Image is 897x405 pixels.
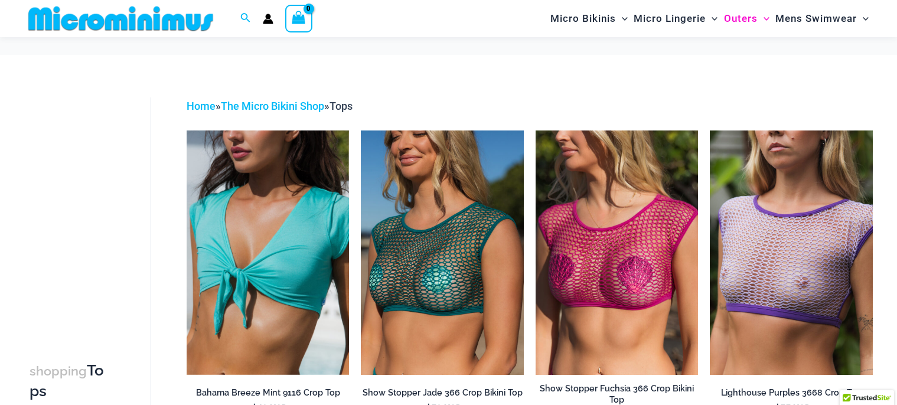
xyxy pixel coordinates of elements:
[361,387,524,399] h2: Show Stopper Jade 366 Crop Bikini Top
[30,364,87,378] span: shopping
[721,4,772,34] a: OutersMenu ToggleMenu Toggle
[285,5,312,32] a: View Shopping Cart, empty
[616,4,628,34] span: Menu Toggle
[361,130,524,374] a: Show Stopper Jade 366 Top 5007 pants 09Show Stopper Jade 366 Top 5007 pants 12Show Stopper Jade 3...
[187,100,216,112] a: Home
[710,130,873,374] img: Lighthouse Purples 3668 Crop Top 01
[330,100,353,112] span: Tops
[857,4,869,34] span: Menu Toggle
[536,130,699,374] a: Show Stopper Fuchsia 366 Top 5007 pants 08Show Stopper Fuchsia 366 Top 5007 pants 11Show Stopper ...
[187,100,353,112] span: » »
[550,4,616,34] span: Micro Bikinis
[547,4,631,34] a: Micro BikinisMenu ToggleMenu Toggle
[710,130,873,374] a: Lighthouse Purples 3668 Crop Top 01Lighthouse Purples 3668 Crop Top 516 Short 02Lighthouse Purple...
[634,4,706,34] span: Micro Lingerie
[187,387,350,399] h2: Bahama Breeze Mint 9116 Crop Top
[187,130,350,374] a: Bahama Breeze Mint 9116 Crop Top 01Bahama Breeze Mint 9116 Crop Top 02Bahama Breeze Mint 9116 Cro...
[361,130,524,374] img: Show Stopper Jade 366 Top 5007 pants 09
[710,387,873,403] a: Lighthouse Purples 3668 Crop Top
[536,130,699,374] img: Show Stopper Fuchsia 366 Top 5007 pants 08
[361,387,524,403] a: Show Stopper Jade 366 Crop Bikini Top
[221,100,324,112] a: The Micro Bikini Shop
[263,14,273,24] a: Account icon link
[24,5,218,32] img: MM SHOP LOGO FLAT
[710,387,873,399] h2: Lighthouse Purples 3668 Crop Top
[30,361,109,401] h3: Tops
[775,4,857,34] span: Mens Swimwear
[187,130,350,374] img: Bahama Breeze Mint 9116 Crop Top 01
[187,387,350,403] a: Bahama Breeze Mint 9116 Crop Top
[724,4,758,34] span: Outers
[546,2,873,35] nav: Site Navigation
[758,4,769,34] span: Menu Toggle
[631,4,720,34] a: Micro LingerieMenu ToggleMenu Toggle
[240,11,251,26] a: Search icon link
[706,4,717,34] span: Menu Toggle
[30,88,136,324] iframe: TrustedSite Certified
[536,383,699,405] h2: Show Stopper Fuchsia 366 Crop Bikini Top
[772,4,872,34] a: Mens SwimwearMenu ToggleMenu Toggle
